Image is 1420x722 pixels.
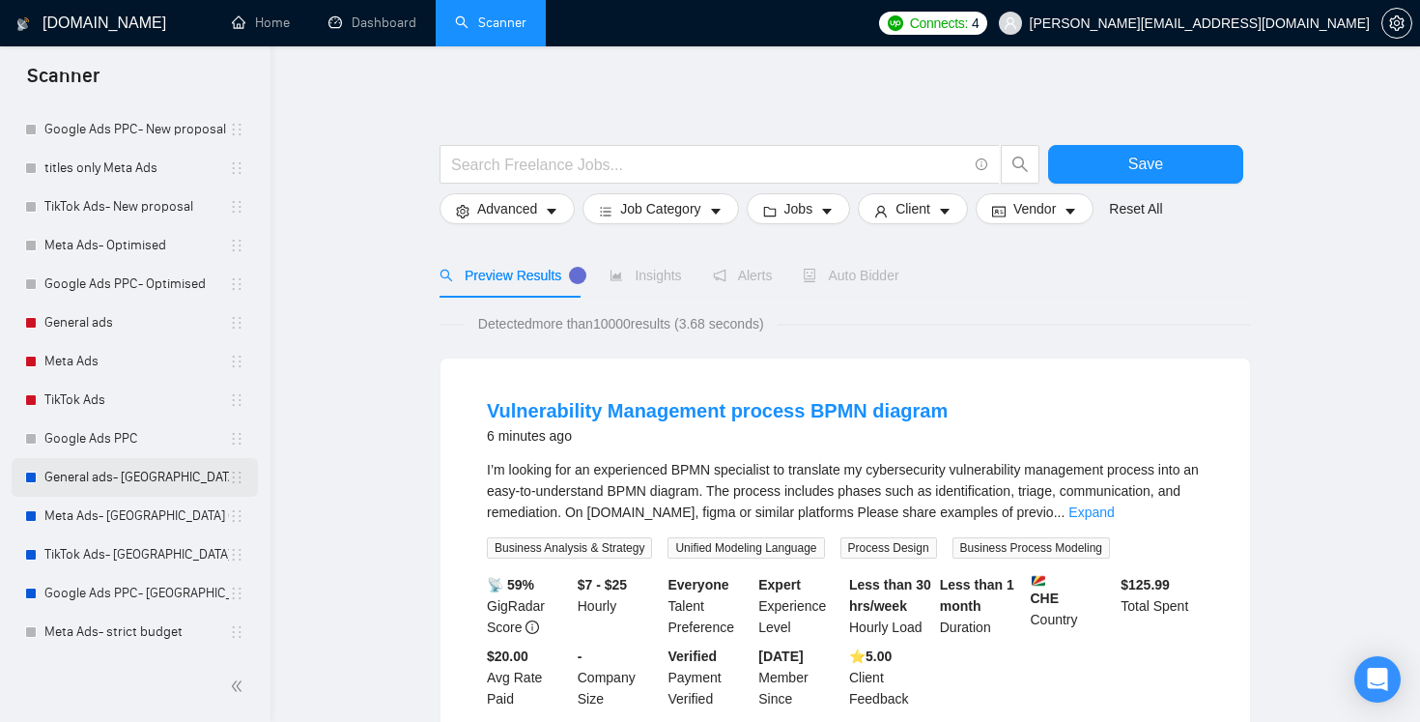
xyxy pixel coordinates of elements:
[1013,198,1056,219] span: Vendor
[229,586,244,601] span: holder
[487,649,528,664] b: $20.00
[582,193,738,224] button: barsJob Categorycaret-down
[44,458,229,497] a: General ads- [GEOGRAPHIC_DATA] ONLY
[455,14,526,31] a: searchScanner
[465,313,778,334] span: Detected more than 10000 results (3.68 seconds)
[44,381,229,419] a: TikTok Ads
[44,149,229,188] a: titles only Meta Ads
[44,303,229,342] a: General ads
[709,204,723,218] span: caret-down
[12,342,258,381] li: Meta Ads
[229,624,244,640] span: holder
[229,508,244,524] span: holder
[972,13,980,34] span: 4
[763,204,777,218] span: folder
[840,537,937,559] span: Process Design
[12,110,258,149] li: Google Ads PPC- New proposal
[1027,574,1118,638] div: Country
[858,193,968,224] button: userClientcaret-down
[230,677,249,696] span: double-left
[229,160,244,176] span: holder
[667,537,824,559] span: Unified Modeling Language
[477,198,537,219] span: Advanced
[487,577,534,592] b: 📡 59%
[1382,15,1411,31] span: setting
[1054,505,1065,520] span: ...
[229,392,244,408] span: holder
[229,431,244,447] span: holder
[599,204,612,218] span: bars
[1001,145,1039,184] button: search
[487,537,652,559] span: Business Analysis & Strategy
[487,462,1199,520] span: I’m looking for an experienced BPMN specialist to translate my cybersecurity vulnerability manage...
[940,577,1014,614] b: Less than 1 month
[578,649,582,664] b: -
[758,577,801,592] b: Expert
[440,193,575,224] button: settingAdvancedcaret-down
[12,188,258,226] li: TikTok Ads- New proposal
[12,613,258,651] li: Meta Ads- strict budget
[803,269,816,282] span: robot
[578,577,627,592] b: $7 - $25
[747,193,851,224] button: folderJobscaret-down
[803,268,898,283] span: Auto Bidder
[12,381,258,419] li: TikTok Ads
[610,268,681,283] span: Insights
[12,149,258,188] li: titles only Meta Ads
[1109,198,1162,219] a: Reset All
[44,613,229,651] a: Meta Ads- strict budget
[668,649,718,664] b: Verified
[758,649,803,664] b: [DATE]
[229,238,244,253] span: holder
[44,226,229,265] a: Meta Ads- Optimised
[44,265,229,303] a: Google Ads PPC- Optimised
[44,497,229,535] a: Meta Ads- [GEOGRAPHIC_DATA] ONLY
[44,535,229,574] a: TikTok Ads- [GEOGRAPHIC_DATA] ONLY
[44,419,229,458] a: Google Ads PPC
[12,419,258,458] li: Google Ads PPC
[487,400,948,421] a: Vulnerability Management process BPMN diagram
[229,199,244,215] span: holder
[713,268,773,283] span: Alerts
[668,577,729,592] b: Everyone
[44,342,229,381] a: Meta Ads
[44,188,229,226] a: TikTok Ads- New proposal
[1031,574,1114,606] b: CHE
[1128,152,1163,176] span: Save
[12,226,258,265] li: Meta Ads- Optimised
[44,574,229,613] a: Google Ads PPC- [GEOGRAPHIC_DATA] ONLY
[1381,8,1412,39] button: setting
[849,649,892,664] b: ⭐️ 5.00
[874,204,888,218] span: user
[1121,577,1170,592] b: $ 125.99
[12,574,258,613] li: Google Ads PPC- UK ONLY
[545,204,558,218] span: caret-down
[784,198,813,219] span: Jobs
[440,269,453,282] span: search
[820,204,834,218] span: caret-down
[229,470,244,485] span: holder
[16,9,30,40] img: logo
[12,458,258,497] li: General ads- UK ONLY
[440,268,579,283] span: Preview Results
[976,193,1093,224] button: idcardVendorcaret-down
[713,269,726,282] span: notification
[328,14,416,31] a: dashboardDashboard
[992,204,1006,218] span: idcard
[610,269,623,282] span: area-chart
[232,14,290,31] a: homeHome
[525,621,539,634] span: info-circle
[574,646,665,709] div: Company Size
[229,276,244,292] span: holder
[845,574,936,638] div: Hourly Load
[754,574,845,638] div: Experience Level
[849,577,931,614] b: Less than 30 hrs/week
[1381,15,1412,31] a: setting
[1354,656,1401,703] div: Open Intercom Messenger
[936,574,1027,638] div: Duration
[1002,156,1038,173] span: search
[976,159,988,171] span: info-circle
[1117,574,1207,638] div: Total Spent
[229,122,244,137] span: holder
[665,646,755,709] div: Payment Verified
